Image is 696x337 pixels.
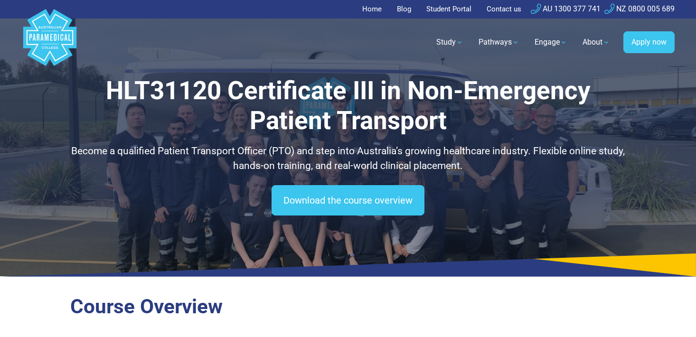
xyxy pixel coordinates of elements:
a: Study [431,29,469,56]
a: Download the course overview [272,185,424,215]
a: Engage [529,29,573,56]
a: About [577,29,616,56]
a: NZ 0800 005 689 [604,4,675,13]
a: AU 1300 377 741 [531,4,601,13]
h1: HLT31120 Certificate III in Non-Emergency Patient Transport [70,76,626,136]
a: Pathways [473,29,525,56]
a: Australian Paramedical College [21,19,78,66]
a: Apply now [623,31,675,53]
h2: Course Overview [70,295,626,319]
p: Become a qualified Patient Transport Officer (PTO) and step into Australia’s growing healthcare i... [70,144,626,174]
